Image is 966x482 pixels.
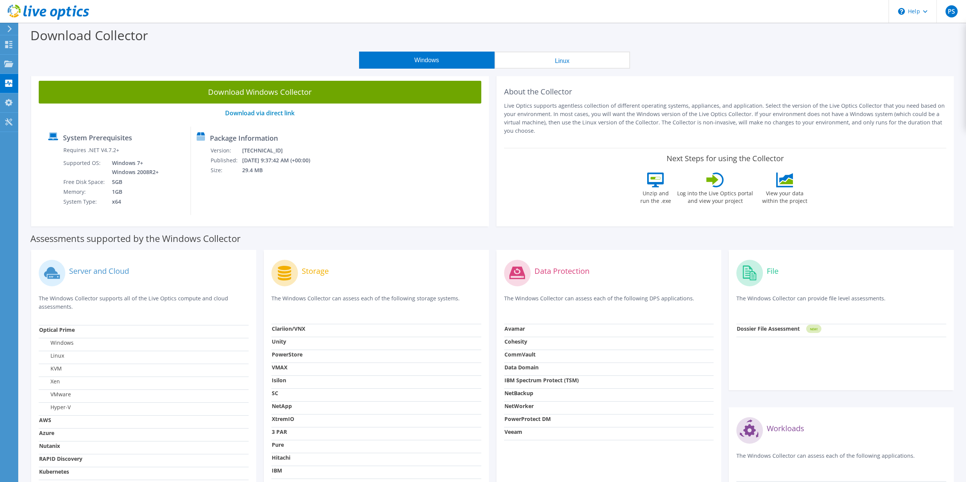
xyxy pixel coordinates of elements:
[504,402,534,410] strong: NetWorker
[736,294,946,310] p: The Windows Collector can provide file level assessments.
[242,155,320,165] td: [DATE] 9:37:42 AM (+00:00)
[39,442,60,449] strong: Nutanix
[106,187,160,197] td: 1GB
[63,158,106,177] td: Supported OS:
[736,452,946,467] p: The Windows Collector can assess each of the following applications.
[39,339,74,347] label: Windows
[39,429,54,436] strong: Azure
[504,338,527,345] strong: Cohesity
[495,52,630,69] button: Linux
[272,402,292,410] strong: NetApp
[638,187,673,205] label: Unzip and run the .exe
[504,364,539,371] strong: Data Domain
[272,389,278,397] strong: SC
[272,467,282,474] strong: IBM
[39,403,71,411] label: Hyper-V
[504,415,551,422] strong: PowerProtect DM
[757,187,812,205] label: View your data within the project
[272,428,287,435] strong: 3 PAR
[210,165,242,175] td: Size:
[63,177,106,187] td: Free Disk Space:
[39,416,51,424] strong: AWS
[898,8,905,15] svg: \n
[63,197,106,207] td: System Type:
[767,425,804,432] label: Workloads
[63,146,119,154] label: Requires .NET V4.7.2+
[534,267,589,275] label: Data Protection
[210,155,242,165] td: Published:
[106,197,160,207] td: x64
[210,146,242,155] td: Version:
[302,267,329,275] label: Storage
[242,146,320,155] td: [TECHNICAL_ID]
[504,87,947,96] h2: About the Collector
[63,134,132,141] label: System Prerequisites
[39,352,64,360] label: Linux
[69,267,129,275] label: Server and Cloud
[767,267,778,275] label: File
[39,391,71,398] label: VMware
[272,415,294,422] strong: XtremIO
[677,187,753,205] label: Log into the Live Optics portal and view your project
[946,5,958,17] span: PS
[39,294,249,311] p: The Windows Collector supports all of the Live Optics compute and cloud assessments.
[210,134,278,142] label: Package Information
[242,165,320,175] td: 29.4 MB
[504,351,536,358] strong: CommVault
[504,389,533,397] strong: NetBackup
[272,351,303,358] strong: PowerStore
[39,378,60,385] label: Xen
[737,325,800,332] strong: Dossier File Assessment
[272,454,290,461] strong: Hitachi
[30,235,241,242] label: Assessments supported by the Windows Collector
[106,177,160,187] td: 5GB
[359,52,495,69] button: Windows
[39,81,481,104] a: Download Windows Collector
[272,377,286,384] strong: Isilon
[504,102,947,135] p: Live Optics supports agentless collection of different operating systems, appliances, and applica...
[272,441,284,448] strong: Pure
[39,455,82,462] strong: RAPID Discovery
[810,327,818,331] tspan: NEW!
[504,325,525,332] strong: Avamar
[504,294,714,310] p: The Windows Collector can assess each of the following DPS applications.
[39,326,75,333] strong: Optical Prime
[504,428,522,435] strong: Veeam
[272,364,287,371] strong: VMAX
[63,187,106,197] td: Memory:
[272,338,286,345] strong: Unity
[504,377,579,384] strong: IBM Spectrum Protect (TSM)
[272,325,305,332] strong: Clariion/VNX
[39,468,69,475] strong: Kubernetes
[271,294,481,310] p: The Windows Collector can assess each of the following storage systems.
[225,109,295,117] a: Download via direct link
[30,27,148,44] label: Download Collector
[39,365,62,372] label: KVM
[667,154,784,163] label: Next Steps for using the Collector
[106,158,160,177] td: Windows 7+ Windows 2008R2+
